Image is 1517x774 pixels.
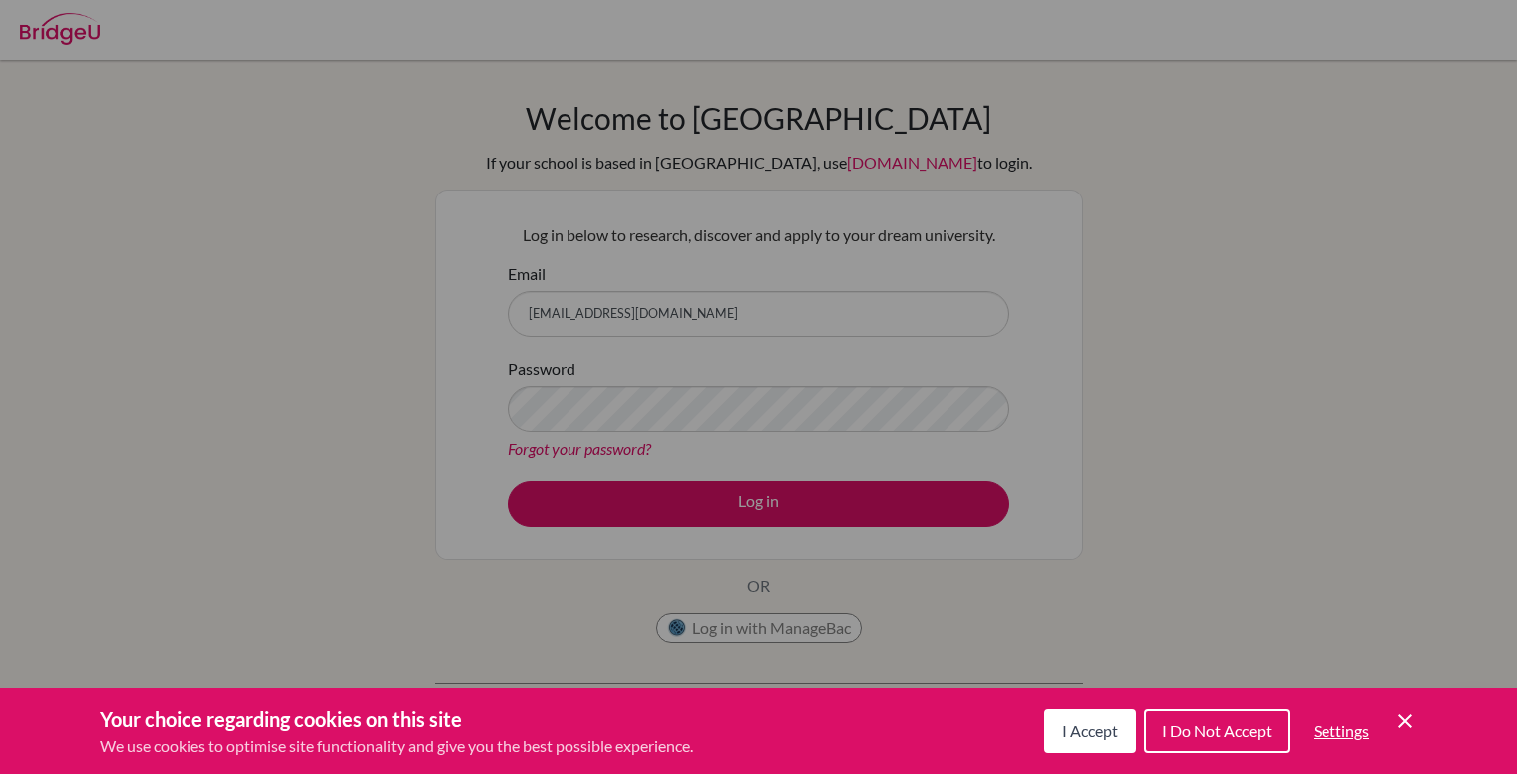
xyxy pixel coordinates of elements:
[100,734,693,758] p: We use cookies to optimise site functionality and give you the best possible experience.
[1044,709,1136,753] button: I Accept
[1393,709,1417,733] button: Save and close
[1162,721,1272,740] span: I Do Not Accept
[1314,721,1369,740] span: Settings
[100,704,693,734] h3: Your choice regarding cookies on this site
[1062,721,1118,740] span: I Accept
[1144,709,1290,753] button: I Do Not Accept
[1298,711,1385,751] button: Settings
